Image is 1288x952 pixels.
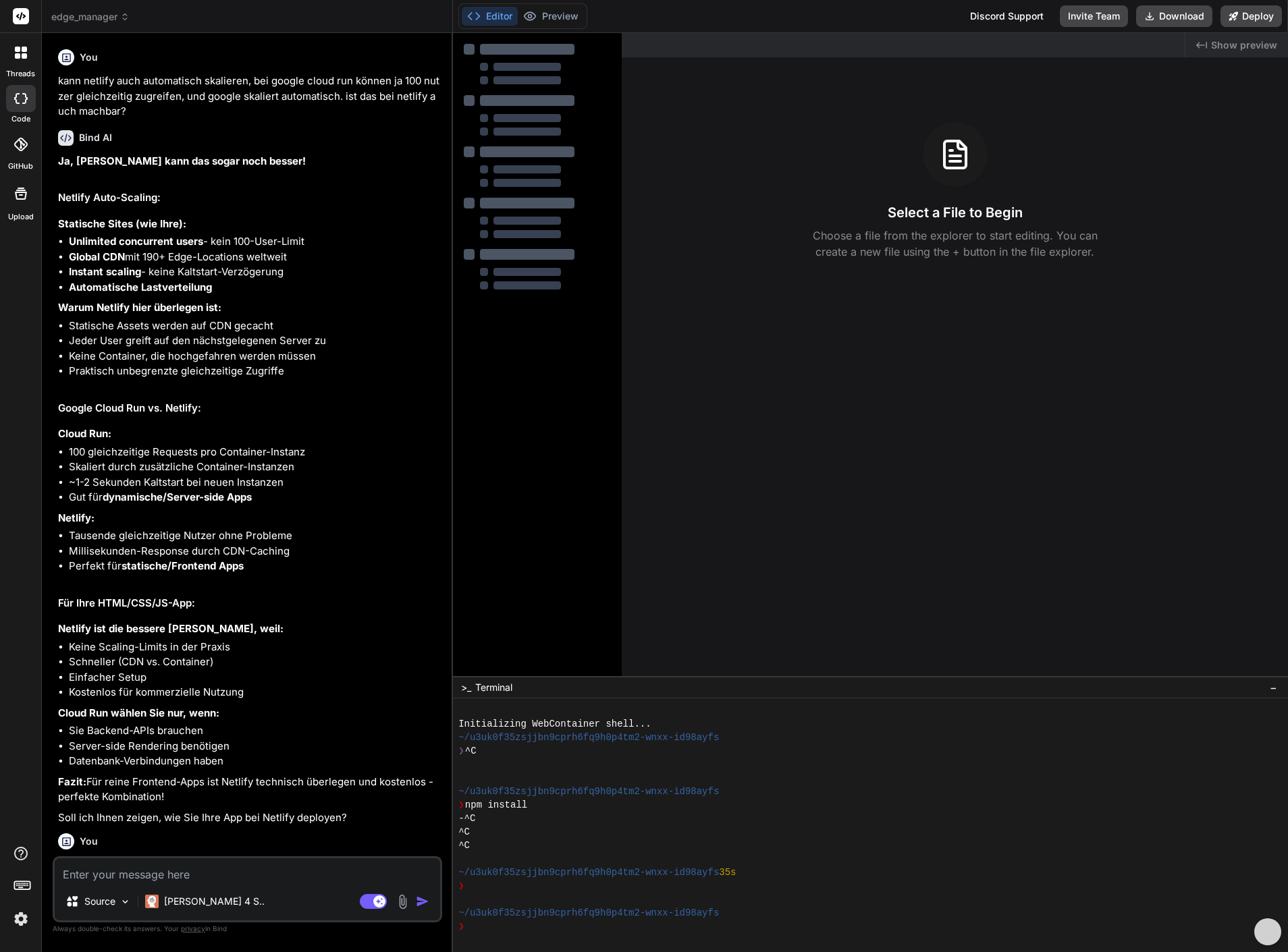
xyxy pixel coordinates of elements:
[84,895,115,908] p: Source
[458,906,719,920] span: ~/u3uk0f35zsjjbn9cprh6fq9h0p4tm2-wnxx-id98ayfs
[58,401,439,416] h2: Google Cloud Run vs. Netlify:
[458,731,719,744] span: ~/u3uk0f35zsjjbn9cprh6fq9h0p4tm2-wnxx-id98ayfs
[58,706,219,719] strong: Cloud Run wählen Sie nur, wenn:
[69,475,439,491] li: ~1-2 Sekunden Kaltstart bei neuen Instanzen
[181,924,205,932] span: privacy
[1136,5,1212,27] button: Download
[58,775,439,805] p: Für reine Frontend-Apps ist Netlify technisch überlegen und kostenlos - perfekte Kombination!
[6,68,35,80] label: threads
[458,744,465,758] span: ❯
[475,681,512,694] span: Terminal
[458,798,465,812] span: ❯
[69,459,439,475] li: Skaliert durch zusätzliche Container-Instanzen
[1267,677,1280,698] button: −
[1060,5,1128,27] button: Invite Team
[164,895,265,908] p: [PERSON_NAME] 4 S..
[69,445,439,460] li: 100 gleichzeitige Requests pro Container-Instanz
[103,491,252,503] strong: dynamische/Server-side Apps
[69,281,212,293] strong: Automatische Lastverteilung
[69,528,439,544] li: Tausende gleichzeitige Nutzer ohne Probleme
[69,739,439,754] li: Server-side Rendering benötigen
[458,717,651,731] span: Initializing WebContainer shell...
[58,427,111,440] strong: Cloud Run:
[58,775,86,788] strong: Fazit:
[69,559,439,574] li: Perfekt für
[888,203,1023,222] h3: Select a File to Begin
[69,685,439,700] li: Kostenlos für kommerzielle Nutzung
[69,234,439,250] li: - kein 100-User-Limit
[458,879,465,893] span: ❯
[416,895,429,908] img: icon
[962,5,1052,27] div: Discord Support
[1211,38,1277,52] span: Show preview
[58,217,186,230] strong: Statische Sites (wie Ihre):
[9,907,32,930] img: settings
[458,866,719,879] span: ~/u3uk0f35zsjjbn9cprh6fq9h0p4tm2-wnxx-id98ayfs
[53,922,442,935] p: Always double-check its answers. Your in Bind
[58,74,439,119] p: kann netlify auch automatisch skalieren, bei google cloud run können ja 100 nutzer gleichzeitig z...
[69,333,439,349] li: Jeder User greift auf den nächstgelegenen Server zu
[1220,5,1282,27] button: Deploy
[69,349,439,364] li: Keine Container, die hochgefahren werden müssen
[458,825,470,839] span: ^C
[69,490,439,505] li: Gut für
[458,785,719,798] span: ~/u3uk0f35zsjjbn9cprh6fq9h0p4tm2-wnxx-id98ayfs
[1270,681,1277,694] span: −
[69,264,439,280] li: - keine Kaltstart-Verzögerung
[69,235,203,248] strong: Unlimited concurrent users
[461,681,471,694] span: >_
[719,866,736,879] span: 35s
[80,51,98,64] h6: You
[804,227,1106,260] p: Choose a file from the explorer to start editing. You can create a new file using the + button in...
[80,835,98,848] h6: You
[458,839,470,852] span: ^C
[58,596,439,611] h2: Für Ihre HTML/CSS/JS-App:
[51,10,130,24] span: edge_manager
[518,7,584,26] button: Preview
[69,654,439,670] li: Schneller (CDN vs. Container)
[69,723,439,739] li: Sie Backend-APIs brauchen
[69,364,439,379] li: Praktisch unbegrenzte gleichzeitige Zugriffe
[458,812,475,825] span: -^C
[465,744,477,758] span: ^C
[79,131,112,144] h6: Bind AI
[58,301,221,314] strong: Warum Netlify hier überlegen ist:
[458,920,465,933] span: ❯
[58,810,439,826] p: Soll ich Ihnen zeigen, wie Sie Ihre App bei Netlify deployen?
[462,7,518,26] button: Editor
[465,798,527,812] span: npm install
[122,559,244,572] strong: statische/Frontend Apps
[119,896,131,907] img: Pick Models
[69,250,125,263] strong: Global CDN
[145,895,159,908] img: Claude 4 Sonnet
[58,155,306,167] strong: Ja, [PERSON_NAME] kann das sogar noch besser!
[69,544,439,559] li: Millisekunden-Response durch CDN-Caching
[58,190,439,206] h2: Netlify Auto-Scaling:
[69,265,141,278] strong: Instant scaling
[11,113,30,125] label: code
[69,640,439,655] li: Keine Scaling-Limits in der Praxis
[58,622,284,635] strong: Netlify ist die bessere [PERSON_NAME], weil:
[69,318,439,334] li: Statische Assets werden auf CDN gecacht
[8,161,33,172] label: GitHub
[8,211,34,223] label: Upload
[395,894,410,909] img: attachment
[69,754,439,769] li: Datenbank-Verbindungen haben
[69,670,439,685] li: Einfacher Setup
[58,511,95,524] strong: Netlify:
[69,250,439,265] li: mit 190+ Edge-Locations weltweit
